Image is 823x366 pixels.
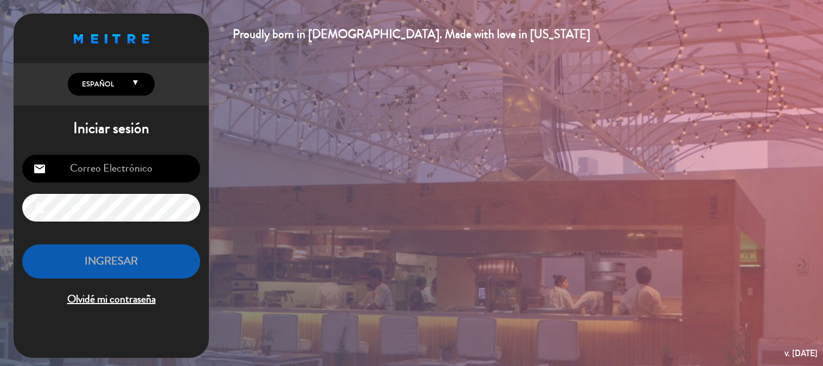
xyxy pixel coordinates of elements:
input: Correo Electrónico [22,155,200,182]
div: v. [DATE] [784,346,818,361]
span: Olvidé mi contraseña [22,291,200,308]
i: lock [33,201,46,214]
h1: Iniciar sesión [14,119,209,138]
button: INGRESAR [22,244,200,279]
i: email [33,162,46,175]
span: Español [79,79,114,90]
